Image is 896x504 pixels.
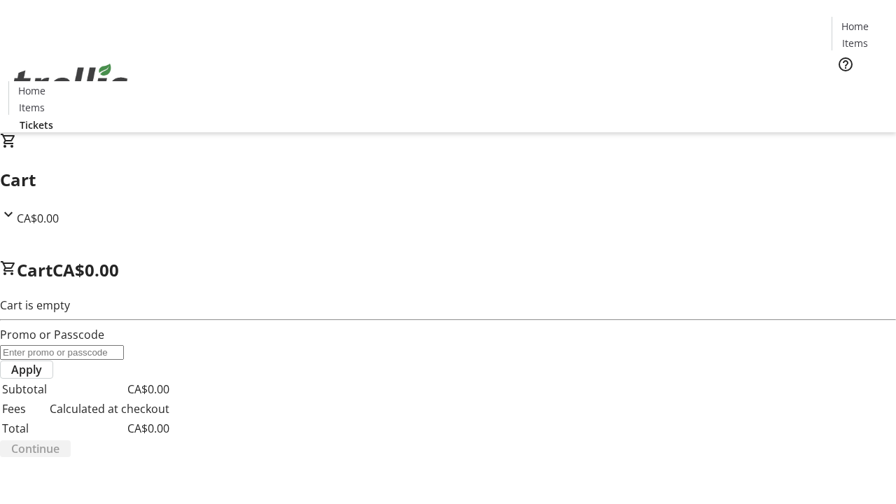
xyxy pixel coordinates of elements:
[832,19,877,34] a: Home
[11,361,42,378] span: Apply
[18,83,45,98] span: Home
[1,400,48,418] td: Fees
[843,81,876,96] span: Tickets
[832,36,877,50] a: Items
[1,419,48,437] td: Total
[9,100,54,115] a: Items
[49,400,170,418] td: Calculated at checkout
[52,258,119,281] span: CA$0.00
[842,36,868,50] span: Items
[8,48,133,118] img: Orient E2E Organization Bm2olJiWBX's Logo
[19,100,45,115] span: Items
[841,19,869,34] span: Home
[9,83,54,98] a: Home
[1,380,48,398] td: Subtotal
[832,50,860,78] button: Help
[49,419,170,437] td: CA$0.00
[20,118,53,132] span: Tickets
[8,118,64,132] a: Tickets
[49,380,170,398] td: CA$0.00
[832,81,888,96] a: Tickets
[17,211,59,226] span: CA$0.00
